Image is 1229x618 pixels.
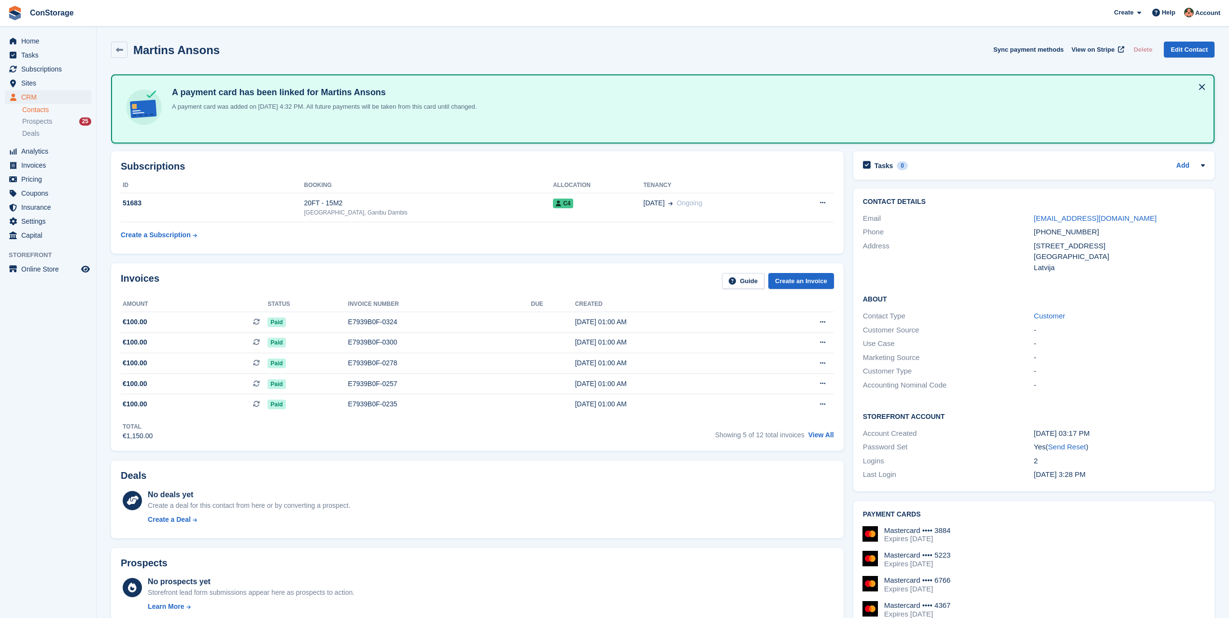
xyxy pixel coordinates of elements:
div: Email [863,213,1034,224]
span: €100.00 [123,317,147,327]
span: Paid [268,317,285,327]
a: [EMAIL_ADDRESS][DOMAIN_NAME] [1034,214,1157,222]
a: Customer [1034,312,1065,320]
div: Learn More [148,602,184,612]
a: menu [5,262,91,276]
th: ID [121,178,304,193]
a: Preview store [80,263,91,275]
a: View All [808,431,834,439]
a: menu [5,76,91,90]
span: Ongoing [677,199,702,207]
span: Insurance [21,201,79,214]
div: - [1034,366,1205,377]
img: Mastercard Logo [862,551,878,566]
div: [GEOGRAPHIC_DATA] [1034,251,1205,262]
span: Tasks [21,48,79,62]
div: [DATE] 01:00 AM [575,358,761,368]
h2: Payment cards [863,511,1205,518]
span: ( ) [1045,443,1088,451]
div: [DATE] 01:00 AM [575,399,761,409]
th: Allocation [553,178,643,193]
div: - [1034,338,1205,349]
div: E7939B0F-0324 [348,317,531,327]
a: Create a Deal [148,515,350,525]
div: Expires [DATE] [884,585,951,593]
span: €100.00 [123,399,147,409]
span: Showing 5 of 12 total invoices [715,431,805,439]
div: Create a Deal [148,515,191,525]
div: Logins [863,456,1034,467]
th: Invoice number [348,297,531,312]
span: Paid [268,359,285,368]
div: Customer Source [863,325,1034,336]
span: Create [1114,8,1133,17]
div: E7939B0F-0235 [348,399,531,409]
span: Capital [21,229,79,242]
h2: Prospects [121,558,168,569]
div: Expires [DATE] [884,534,951,543]
button: Delete [1130,42,1156,57]
a: Contacts [22,105,91,115]
div: [DATE] 01:00 AM [575,379,761,389]
div: Address [863,241,1034,273]
h4: A payment card has been linked for Martins Ansons [168,87,477,98]
th: Tenancy [643,178,785,193]
span: Pricing [21,172,79,186]
div: E7939B0F-0300 [348,337,531,347]
a: menu [5,215,91,228]
a: menu [5,172,91,186]
span: Paid [268,338,285,347]
h2: About [863,294,1205,303]
h2: Invoices [121,273,159,289]
span: €100.00 [123,358,147,368]
div: [DATE] 01:00 AM [575,337,761,347]
span: €100.00 [123,337,147,347]
span: [DATE] [643,198,664,208]
div: [STREET_ADDRESS] [1034,241,1205,252]
div: Mastercard •••• 5223 [884,551,951,560]
span: €100.00 [123,379,147,389]
th: Created [575,297,761,312]
div: 2 [1034,456,1205,467]
img: Mastercard Logo [862,576,878,591]
img: Mastercard Logo [862,601,878,617]
div: 51683 [121,198,304,208]
time: 2024-08-30 12:28:47 UTC [1034,470,1086,478]
div: [GEOGRAPHIC_DATA], Ganibu Dambis [304,208,553,217]
div: 0 [897,161,908,170]
div: Mastercard •••• 4367 [884,601,951,610]
span: Paid [268,400,285,409]
span: Settings [21,215,79,228]
div: Total [123,422,153,431]
div: No prospects yet [148,576,354,588]
span: Home [21,34,79,48]
span: Analytics [21,144,79,158]
h2: Contact Details [863,198,1205,206]
div: Storefront lead form submissions appear here as prospects to action. [148,588,354,598]
a: menu [5,187,91,200]
div: Latvija [1034,262,1205,273]
a: Prospects 25 [22,116,91,127]
div: Phone [863,227,1034,238]
th: Due [531,297,575,312]
th: Amount [121,297,268,312]
th: Status [268,297,348,312]
span: Storefront [9,250,96,260]
h2: Deals [121,470,146,481]
div: Create a deal for this contact from here or by converting a prospect. [148,501,350,511]
div: Last Login [863,469,1034,480]
div: Account Created [863,428,1034,439]
div: Accounting Nominal Code [863,380,1034,391]
a: ConStorage [26,5,78,21]
span: Subscriptions [21,62,79,76]
a: Add [1176,160,1189,172]
div: Mastercard •••• 3884 [884,526,951,535]
a: Send Reset [1048,443,1086,451]
span: Prospects [22,117,52,126]
img: stora-icon-8386f47178a22dfd0bd8f6a31ec36ba5ce8667c1dd55bd0f319d3a0aa187defe.svg [8,6,22,20]
div: [DATE] 03:17 PM [1034,428,1205,439]
div: [DATE] 01:00 AM [575,317,761,327]
span: Help [1162,8,1175,17]
h2: Martins Ansons [133,43,220,57]
a: menu [5,34,91,48]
